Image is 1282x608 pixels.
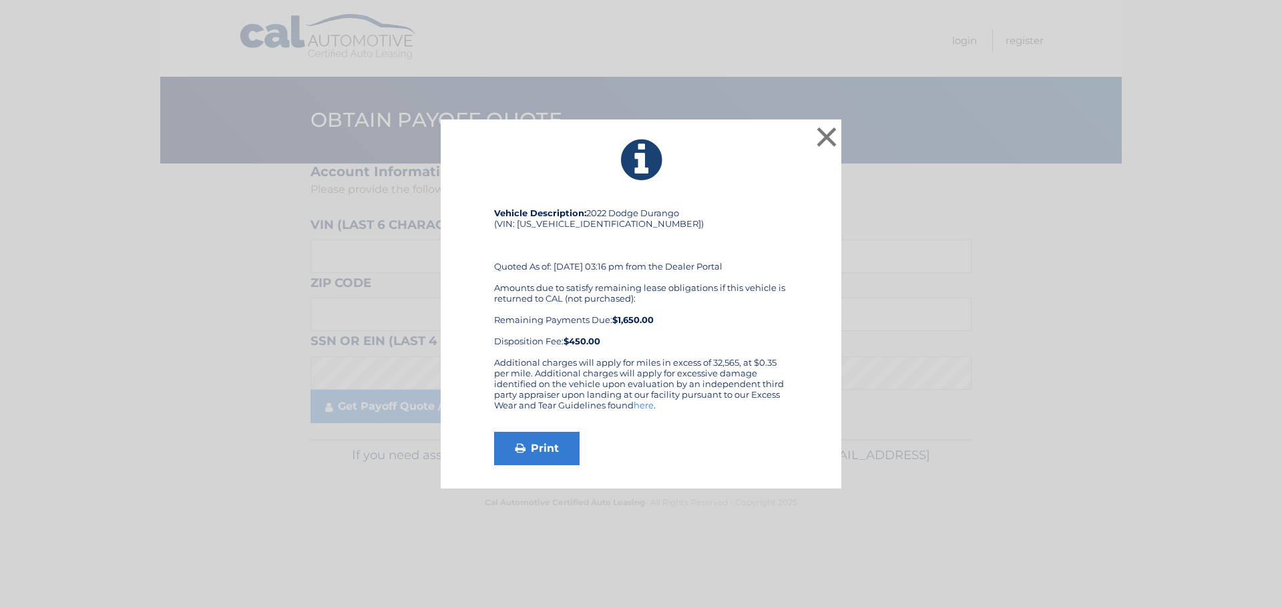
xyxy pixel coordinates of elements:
button: × [813,123,840,150]
b: $1,650.00 [612,314,654,325]
strong: $450.00 [564,336,600,346]
a: Print [494,432,580,465]
strong: Vehicle Description: [494,208,586,218]
div: Amounts due to satisfy remaining lease obligations if this vehicle is returned to CAL (not purcha... [494,282,788,346]
a: here [634,400,654,410]
div: Additional charges will apply for miles in excess of 32,565, at $0.35 per mile. Additional charge... [494,357,788,421]
div: 2022 Dodge Durango (VIN: [US_VEHICLE_IDENTIFICATION_NUMBER]) Quoted As of: [DATE] 03:16 pm from t... [494,208,788,357]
